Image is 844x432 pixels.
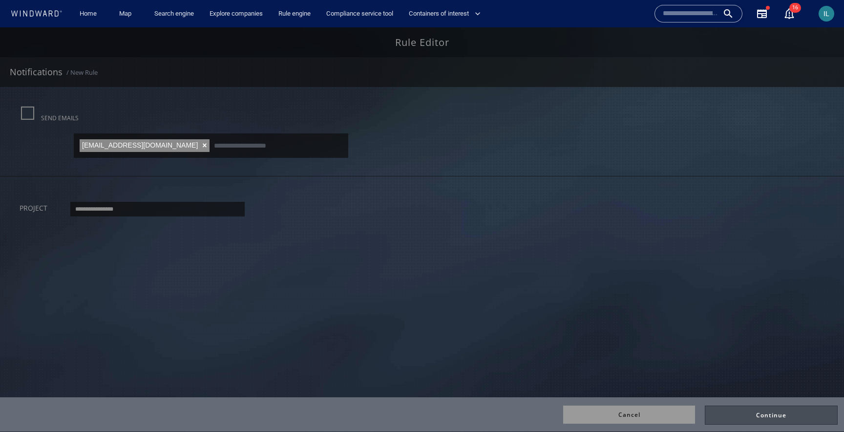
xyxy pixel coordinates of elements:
iframe: Chat [802,388,837,425]
div: PROJECT [20,165,844,189]
a: Explore companies [206,5,267,22]
a: × [202,114,207,122]
button: Containers of interest [405,5,489,22]
input: SEND EMAILS [28,83,35,89]
button: Home [72,5,104,22]
ww-button: Continue [702,370,824,404]
button: Map [111,5,143,22]
button: IL [817,4,836,23]
span: IL [823,10,829,18]
div: Continue [705,378,838,397]
li: [EMAIL_ADDRESS][DOMAIN_NAME] × [80,112,210,125]
div: Cancel [563,378,695,396]
span: Containers of interest [409,8,481,20]
a: Rule engine [274,5,315,22]
div: [EMAIL_ADDRESS][DOMAIN_NAME] × [74,106,348,130]
span: [EMAIL_ADDRESS][DOMAIN_NAME] [82,114,198,122]
a: Search engine [150,5,198,22]
span: 16 [789,3,801,13]
a: Map [115,5,139,22]
button: 16 [778,2,801,25]
a: Compliance service tool [322,5,397,22]
div: Notification center [783,8,795,20]
label: SEND EMAILS [20,86,79,95]
a: Home [76,5,101,22]
ww-button: Cancel [561,370,683,404]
